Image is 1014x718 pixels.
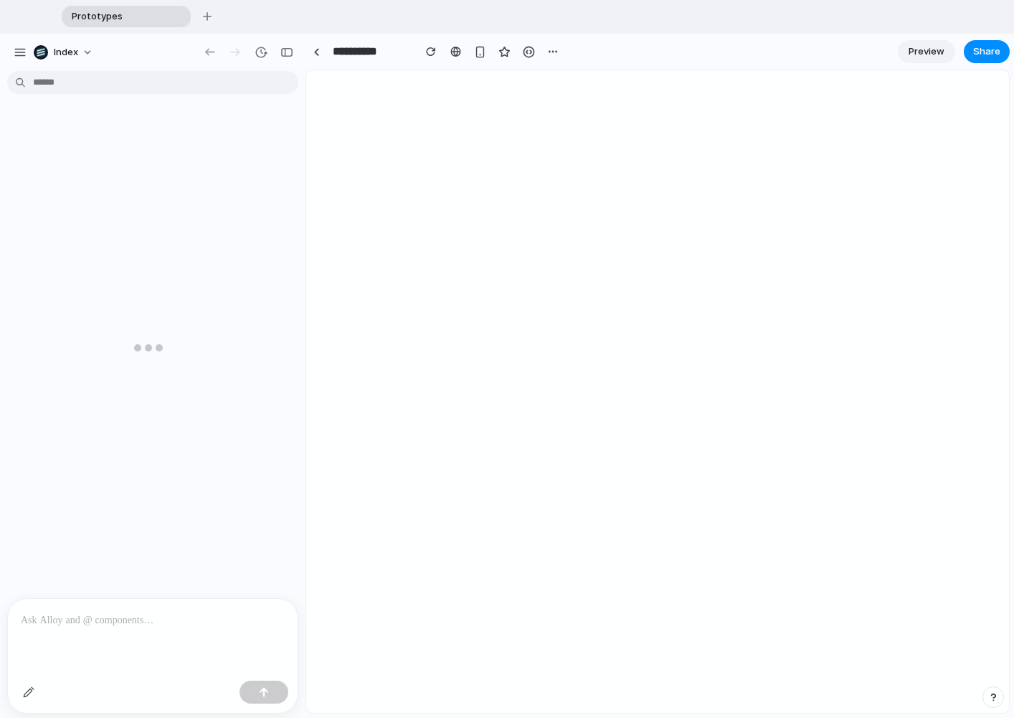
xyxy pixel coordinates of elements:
[66,9,168,24] span: Prototypes
[62,6,191,27] div: Prototypes
[28,41,100,64] button: Index
[973,44,1000,59] span: Share
[909,44,944,59] span: Preview
[964,40,1010,63] button: Share
[898,40,955,63] a: Preview
[54,45,78,60] span: Index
